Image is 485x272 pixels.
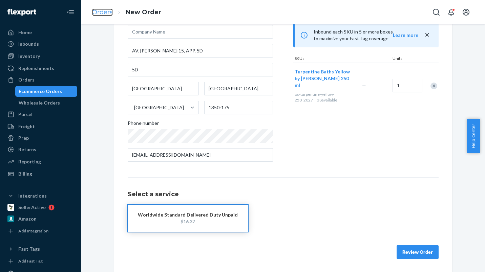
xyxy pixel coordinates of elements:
[18,53,40,60] div: Inventory
[397,245,439,259] button: Review Order
[18,158,41,165] div: Reporting
[393,79,422,92] input: Quantity
[128,25,273,39] input: Company Name
[362,83,366,88] span: —
[18,135,29,141] div: Prep
[4,74,77,85] a: Orders
[18,228,48,234] div: Add Integration
[424,31,430,39] button: close
[317,97,337,103] span: 38 available
[18,258,43,264] div: Add Fast Tag
[18,65,54,72] div: Replenishments
[128,63,273,76] input: Street Address 2 (Optional)
[391,55,422,63] div: Units
[133,104,134,111] input: [GEOGRAPHIC_DATA]
[128,205,248,232] button: Worldwide Standard Delivered Duty Unpaid$16.37
[4,213,77,224] a: Amazon
[128,44,273,58] input: Street Address
[18,123,35,130] div: Freight
[7,9,36,16] img: Flexport logo
[4,39,77,49] a: Inbounds
[18,76,35,83] div: Orders
[430,83,437,89] div: Remove Item
[138,211,238,218] div: Worldwide Standard Delivered Duty Unpaid
[138,218,238,225] div: $16.37
[429,5,443,19] button: Open Search Box
[204,101,273,114] input: ZIP Code
[295,68,354,89] button: Turpentine Baths Yellow by [PERSON_NAME] 250 ml
[293,55,391,63] div: SKUs
[4,156,77,167] a: Reporting
[4,168,77,179] a: Billing
[295,69,350,88] span: Turpentine Baths Yellow by [PERSON_NAME] 250 ml
[19,99,60,106] div: Wholesale Orders
[4,27,77,38] a: Home
[459,5,473,19] button: Open account menu
[126,8,161,16] a: New Order
[128,148,273,162] input: Email (Only Required for International)
[134,104,184,111] div: [GEOGRAPHIC_DATA]
[128,191,439,198] h1: Select a service
[92,8,113,16] a: Orders
[18,216,37,222] div: Amazon
[4,144,77,155] a: Returns
[87,2,167,22] ol: breadcrumbs
[295,92,334,103] span: os-turpentine-yellow-250_2027
[18,204,46,211] div: SellerActive
[4,227,77,235] a: Add Integration
[4,202,77,213] a: SellerActive
[467,119,480,153] button: Help Center
[4,121,77,132] a: Freight
[128,82,199,95] input: City
[293,23,439,47] div: Inbound each SKU in 5 or more boxes to maximize your Fast Tag coverage
[4,244,77,254] button: Fast Tags
[444,5,458,19] button: Open notifications
[4,63,77,74] a: Replenishments
[393,32,418,39] button: Learn more
[4,51,77,62] a: Inventory
[18,41,39,47] div: Inbounds
[18,111,33,118] div: Parcel
[15,97,78,108] a: Wholesale Orders
[4,190,77,201] button: Integrations
[64,5,77,19] button: Close Navigation
[4,109,77,120] a: Parcel
[15,86,78,97] a: Ecommerce Orders
[4,257,77,265] a: Add Fast Tag
[128,120,159,129] span: Phone number
[204,82,273,95] input: State
[19,88,62,95] div: Ecommerce Orders
[4,133,77,143] a: Prep
[18,146,36,153] div: Returns
[18,246,40,252] div: Fast Tags
[18,192,47,199] div: Integrations
[18,171,32,177] div: Billing
[18,29,32,36] div: Home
